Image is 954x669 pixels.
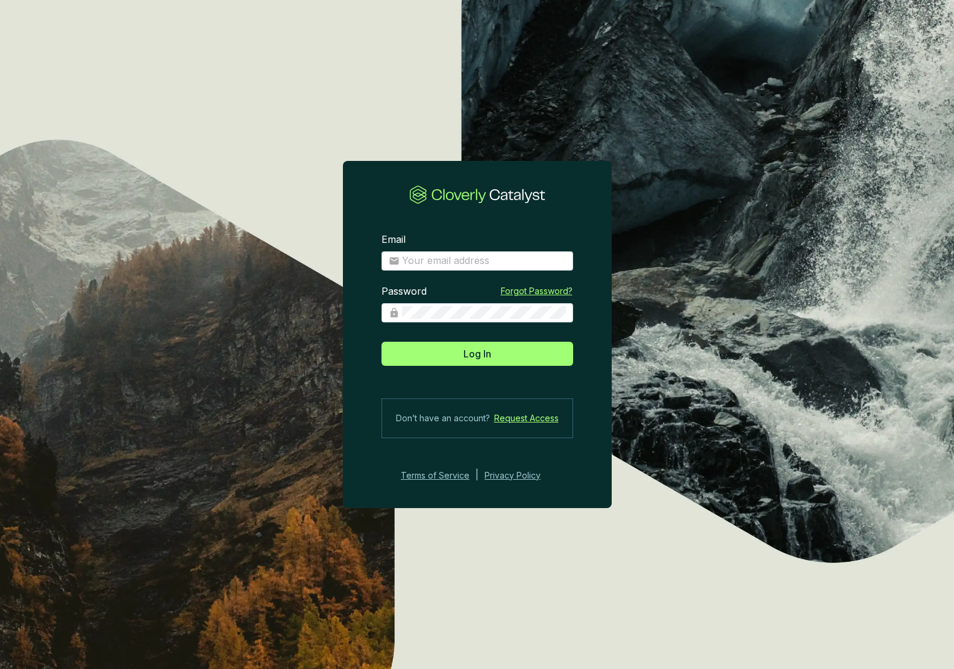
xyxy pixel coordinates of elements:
[501,285,573,297] a: Forgot Password?
[397,468,469,483] a: Terms of Service
[485,468,557,483] a: Privacy Policy
[463,347,491,361] span: Log In
[381,342,573,366] button: Log In
[396,411,490,426] span: Don’t have an account?
[494,411,559,426] a: Request Access
[475,468,479,483] div: |
[381,285,427,298] label: Password
[402,306,566,319] input: Password
[402,254,566,268] input: Email
[381,233,406,247] label: Email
